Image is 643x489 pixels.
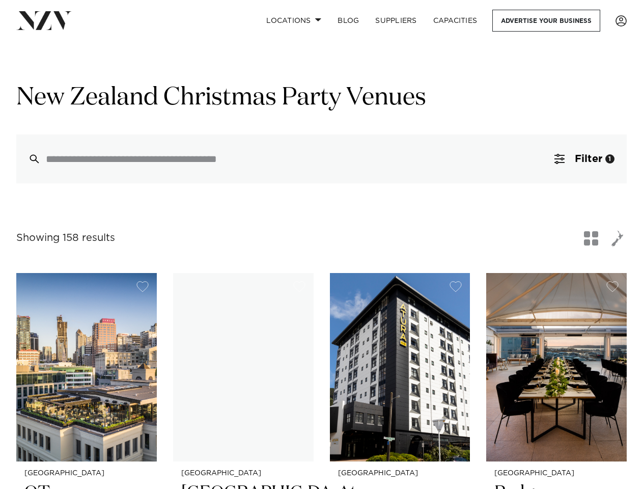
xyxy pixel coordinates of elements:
a: BLOG [329,10,367,32]
div: 1 [605,154,614,164]
a: Capacities [425,10,486,32]
img: nzv-logo.png [16,11,72,30]
h1: New Zealand Christmas Party Venues [16,82,627,114]
a: Locations [258,10,329,32]
small: [GEOGRAPHIC_DATA] [494,470,619,477]
a: Advertise your business [492,10,600,32]
div: Showing 158 results [16,230,115,246]
button: Filter1 [542,134,627,183]
span: Filter [575,154,602,164]
small: [GEOGRAPHIC_DATA] [24,470,149,477]
a: SUPPLIERS [367,10,425,32]
small: [GEOGRAPHIC_DATA] [338,470,462,477]
small: [GEOGRAPHIC_DATA] [181,470,305,477]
